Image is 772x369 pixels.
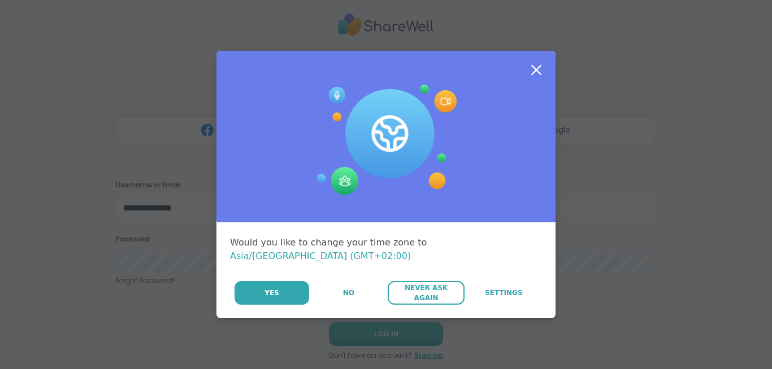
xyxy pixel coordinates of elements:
button: No [310,281,387,305]
span: Yes [264,288,279,298]
img: Session Experience [315,85,457,195]
a: Settings [466,281,542,305]
span: Asia/[GEOGRAPHIC_DATA] (GMT+02:00) [230,251,411,261]
span: No [343,288,354,298]
button: Never Ask Again [388,281,464,305]
button: Yes [235,281,309,305]
span: Settings [485,288,523,298]
span: Never Ask Again [393,283,458,303]
div: Would you like to change your time zone to [230,236,542,263]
